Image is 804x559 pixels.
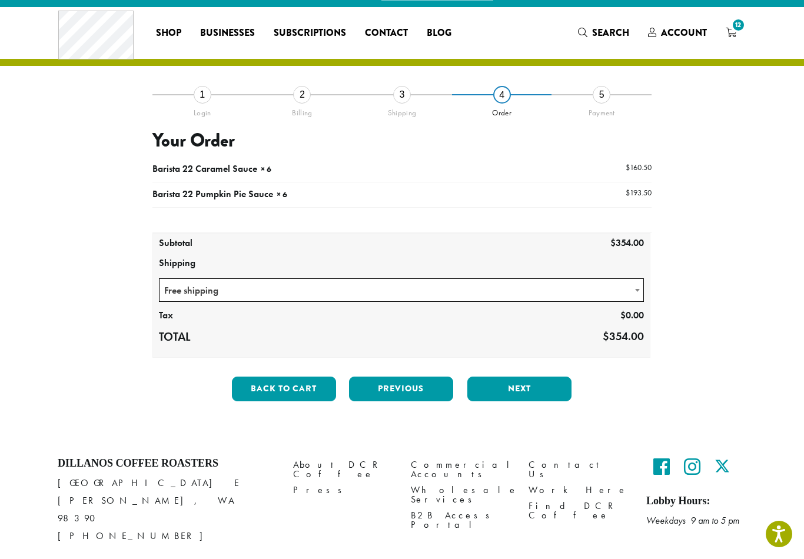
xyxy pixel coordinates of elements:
span: Barista 22 Pumpkin Pie Sauce [152,188,273,200]
bdi: 0.00 [620,309,644,321]
bdi: 160.50 [626,162,652,172]
div: 2 [293,86,311,104]
div: Billing [253,104,353,118]
div: 4 [493,86,511,104]
a: Commercial Accounts [411,457,511,483]
span: $ [626,162,630,172]
strong: × 6 [277,189,287,199]
button: Back to cart [232,377,336,401]
a: Contact Us [529,457,629,483]
span: Subscriptions [274,26,346,41]
a: Wholesale Services [411,483,511,508]
em: Weekdays 9 am to 5 pm [646,514,739,527]
p: [GEOGRAPHIC_DATA] E [PERSON_NAME], WA 98390 [PHONE_NUMBER] [58,474,275,545]
div: 3 [393,86,411,104]
th: Total [153,326,253,348]
div: Payment [551,104,652,118]
span: $ [626,188,630,198]
div: 1 [194,86,211,104]
button: Previous [349,377,453,401]
span: Businesses [200,26,255,41]
span: Free shipping [160,279,643,302]
a: Search [569,23,639,42]
div: 5 [593,86,610,104]
a: B2B Access Portal [411,508,511,533]
h4: Dillanos Coffee Roasters [58,457,275,470]
span: 12 [730,17,746,33]
span: Barista 22 Caramel Sauce [152,162,257,175]
span: $ [610,237,616,249]
h3: Your Order [152,129,652,152]
span: Blog [427,26,451,41]
h5: Lobby Hours: [646,495,746,508]
div: Shipping [352,104,452,118]
div: Order [452,104,552,118]
span: Free shipping [159,278,644,302]
bdi: 354.00 [610,237,644,249]
th: Subtotal [153,234,253,254]
span: $ [620,309,626,321]
a: Work Here [529,483,629,498]
bdi: 193.50 [626,188,652,198]
th: Shipping [153,254,650,274]
strong: × 6 [261,164,271,174]
span: $ [603,329,609,344]
div: Login [152,104,253,118]
span: Shop [156,26,181,41]
span: Search [592,26,629,39]
th: Tax [153,306,253,326]
button: Next [467,377,572,401]
a: Find DCR Coffee [529,498,629,524]
a: Press [293,483,393,498]
a: Shop [147,24,191,42]
a: About DCR Coffee [293,457,393,483]
span: Account [661,26,707,39]
span: Contact [365,26,408,41]
bdi: 354.00 [603,329,644,344]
